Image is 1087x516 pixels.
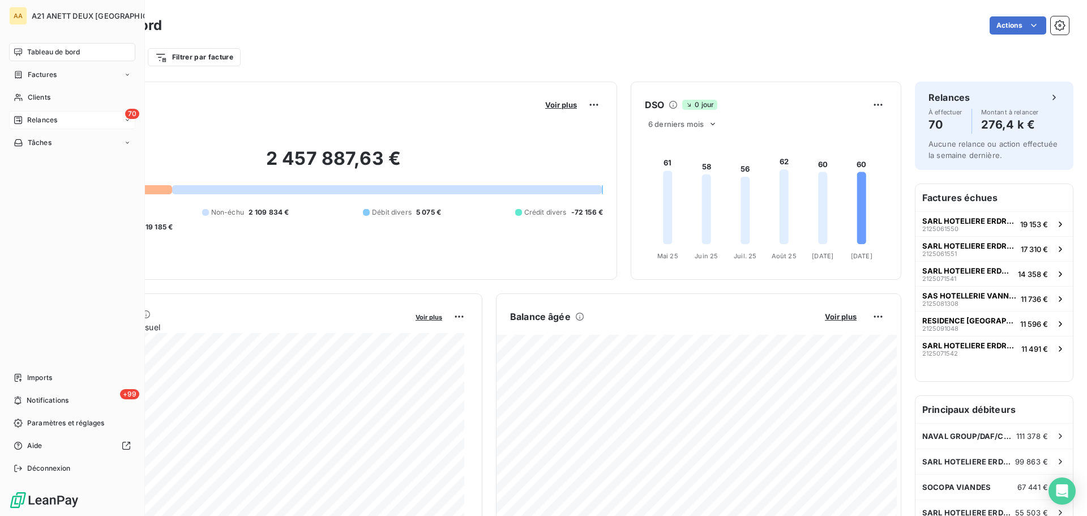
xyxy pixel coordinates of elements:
tspan: Juil. 25 [734,252,756,260]
h4: 276,4 k € [981,116,1039,134]
h6: Factures échues [915,184,1073,211]
tspan: [DATE] [851,252,872,260]
button: Voir plus [412,312,446,322]
button: SAS HOTELLERIE VANNES LE PORT212508130811 736 € [915,286,1073,311]
span: SARL HOTELIERE ERDRE ACTIVE [922,266,1013,275]
span: 19 153 € [1020,220,1048,229]
button: Actions [990,16,1046,35]
h6: Principaux débiteurs [915,396,1073,423]
span: Déconnexion [27,463,71,474]
span: 2125081308 [922,300,958,307]
button: Voir plus [542,100,580,110]
span: 2125061551 [922,250,957,257]
span: 2125091048 [922,325,958,332]
span: Crédit divers [524,207,567,218]
span: 2125061550 [922,225,958,232]
span: 11 736 € [1021,295,1048,304]
span: Voir plus [825,312,857,321]
span: Aide [27,441,42,451]
span: Relances [27,115,57,125]
span: +99 [120,389,139,399]
span: Montant à relancer [981,109,1039,116]
tspan: Juin 25 [695,252,718,260]
span: SAS HOTELLERIE VANNES LE PORT [922,291,1016,300]
span: 0 jour [682,100,717,110]
span: -72 156 € [571,207,603,218]
span: Aucune relance ou action effectuée la semaine dernière. [928,139,1058,160]
span: SOCOPA VIANDES [922,483,991,492]
tspan: [DATE] [812,252,833,260]
span: NAVAL GROUP/DAF/CSPC [922,432,1016,441]
span: 2 109 834 € [249,207,289,218]
tspan: Août 25 [772,252,797,260]
h6: DSO [645,98,664,112]
span: SARL HOTELIERE ERDRE ACTIVITE [922,241,1016,250]
button: Voir plus [821,312,860,322]
span: Factures [28,70,57,80]
h6: Relances [928,91,970,104]
button: Filtrer par facture [148,48,241,66]
button: SARL HOTELIERE ERDRE ACTIVE212506155019 153 € [915,211,1073,236]
span: A21 ANETT DEUX [GEOGRAPHIC_DATA] [32,11,173,20]
span: -19 185 € [142,222,173,232]
span: Notifications [27,395,69,406]
span: 67 441 € [1017,483,1048,492]
span: Paramètres et réglages [27,418,104,428]
span: Imports [27,373,52,383]
span: 99 863 € [1015,457,1048,466]
span: Débit divers [372,207,412,218]
span: 2125071542 [922,350,958,357]
span: SARL HOTELIERE ERDRE ACTIVE [922,216,1016,225]
span: Tableau de bord [27,47,80,57]
tspan: Mai 25 [657,252,678,260]
span: 6 derniers mois [648,120,704,129]
span: SARL HOTELIERE ERDRE ACTIVE [922,457,1015,466]
div: Open Intercom Messenger [1049,477,1076,505]
span: Non-échu [211,207,244,218]
button: SARL HOTELIERE ERDRE ACTIVITE212506155117 310 € [915,236,1073,261]
img: Logo LeanPay [9,491,79,509]
button: SARL HOTELIERE ERDRE ACTIVITE212507154211 491 € [915,336,1073,361]
button: SARL HOTELIERE ERDRE ACTIVE212507154114 358 € [915,261,1073,286]
span: Chiffre d'affaires mensuel [64,321,408,333]
span: 11 491 € [1021,344,1048,353]
span: Voir plus [545,100,577,109]
a: Aide [9,437,135,455]
h6: Balance âgée [510,310,571,323]
span: Voir plus [416,313,442,321]
span: 17 310 € [1021,245,1048,254]
span: Tâches [28,138,52,148]
span: 11 596 € [1020,319,1048,329]
span: À effectuer [928,109,962,116]
h4: 70 [928,116,962,134]
span: RESIDENCE [GEOGRAPHIC_DATA] EHPAD [922,316,1016,325]
div: AA [9,7,27,25]
span: 2125071541 [922,275,956,282]
span: 111 378 € [1016,432,1048,441]
span: 5 075 € [416,207,441,218]
span: 14 358 € [1018,270,1048,279]
span: SARL HOTELIERE ERDRE ACTIVITE [922,341,1017,350]
span: 70 [125,109,139,119]
h2: 2 457 887,63 € [64,147,603,181]
span: Clients [28,92,50,103]
button: RESIDENCE [GEOGRAPHIC_DATA] EHPAD212509104811 596 € [915,311,1073,336]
